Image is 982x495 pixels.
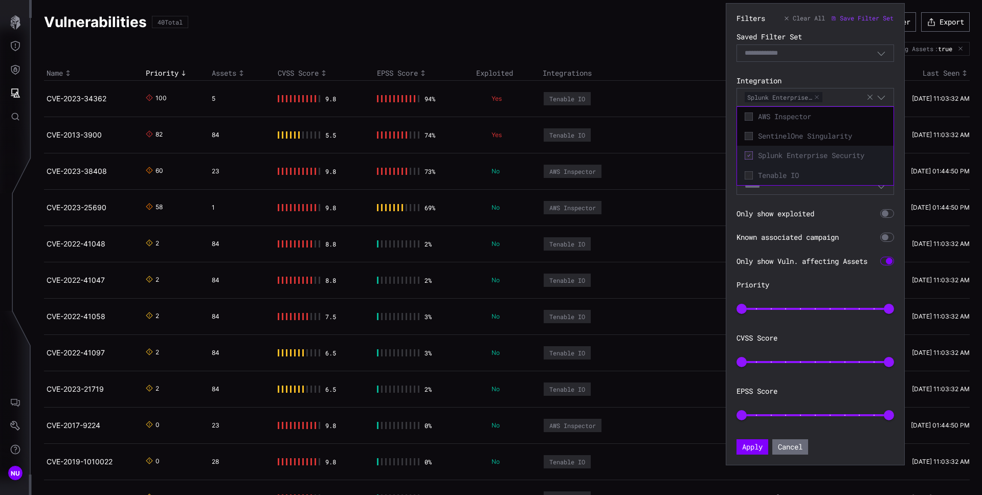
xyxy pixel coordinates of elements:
p: No [492,421,529,430]
a: CVE-2017-9224 [47,421,100,430]
p: No [492,385,529,393]
label: EPSS Score [736,387,894,396]
label: Integration [736,76,894,85]
a: CVE-2023-38408 [47,167,107,175]
div: 6.5 [325,386,337,393]
h1: Vulnerabilities [44,13,147,31]
label: Priority [736,280,894,289]
time: [DATE] 11:03:32 AM [912,349,970,356]
div: 94 % [425,95,436,102]
p: No [492,349,529,357]
div: AWS Inspector [549,204,596,211]
span: Splunk Enterprise Security [745,92,822,102]
div: 2 [155,385,164,394]
a: CVE-2023-25690 [47,203,106,212]
div: Filters [736,14,765,23]
p: No [492,167,529,175]
a: CVE-2022-41097 [47,348,105,357]
time: [DATE] 11:03:32 AM [912,95,970,102]
div: Toggle sort direction [377,69,471,78]
div: 0 % [425,422,436,429]
div: 69 % [425,204,436,211]
section: Only show Vuln. affecting Assets [736,257,894,266]
p: No [492,458,529,466]
div: 40 Total [158,19,183,25]
label: CVSS Score [736,333,894,343]
div: 2 [155,348,164,357]
button: Export [921,12,970,32]
button: Clear selection [866,93,874,102]
div: Toggle sort direction [146,69,207,78]
div: Toggle sort direction [47,69,141,78]
div: 9.8 [325,422,337,429]
div: 2 [155,276,164,285]
div: 84 [212,312,265,321]
div: 7.5 [325,313,337,320]
div: Tenable IO [549,313,585,320]
div: 84 [212,385,265,393]
div: AWS Inspector [549,168,596,175]
span: AWS Inspector [758,112,886,121]
div: 9.8 [325,95,337,102]
div: 3 % [425,313,436,320]
a: CVE-2022-41058 [47,312,105,321]
div: 58 [155,203,164,212]
div: 9.8 [325,458,337,465]
div: 84 [212,240,265,248]
div: Tenable IO [549,458,585,465]
button: Save Filter Set [831,14,894,23]
a: CVE-2023-34362 [47,94,106,103]
div: 84 [212,276,265,284]
button: Cancel [772,439,808,455]
div: 2 % [425,240,436,247]
div: 0 [155,457,164,466]
div: Toggle sort direction [278,69,372,78]
time: [DATE] 11:03:32 AM [912,276,970,284]
div: 60 [155,167,164,176]
a: CVE-2019-1010022 [47,457,113,466]
div: 9.8 [325,168,337,175]
th: Exploited [474,66,540,81]
div: AWS Inspector [549,422,596,429]
div: 84 [212,349,265,357]
div: 5.5 [325,131,337,139]
span: NU [11,468,20,479]
time: [DATE] 01:44:50 PM [911,167,970,175]
div: 3 % [425,349,436,356]
time: [DATE] 11:03:32 AM [912,240,970,247]
div: 2 [155,239,164,249]
div: 100 [155,94,164,103]
div: 0 % [425,458,436,465]
div: Tenable IO [549,240,585,247]
a: CVE-2022-41048 [47,239,105,248]
div: Tenable IO [549,95,585,102]
div: 1 [212,204,265,212]
section: Only show exploited [736,209,894,218]
div: 2 [155,312,164,321]
span: true [938,45,952,52]
time: [DATE] 01:44:50 PM [911,204,970,211]
time: [DATE] 11:03:32 AM [912,312,970,320]
span: Tenable IO [758,171,886,180]
div: 8.8 [325,277,337,284]
button: Apply [736,439,768,455]
button: Clear All [784,14,825,23]
div: 84 [212,131,265,139]
span: Splunk Enterprise Security [758,151,886,160]
button: Toggle options menu [877,182,886,191]
div: 9.8 [325,204,337,211]
p: No [492,204,529,212]
div: Toggle sort direction [873,69,970,78]
div: Toggle sort direction [212,69,273,78]
div: 23 [212,167,265,175]
p: No [492,240,529,248]
label: Saved Filter Set [736,32,894,41]
p: No [492,312,529,321]
a: CVE-2013-3900 [47,130,102,139]
time: [DATE] 11:03:32 AM [912,385,970,393]
span: SentinelOne Singularity [758,131,886,141]
div: 8.8 [325,240,337,247]
p: No [492,276,529,284]
section: Known associated campaign [736,233,894,242]
time: [DATE] 01:44:50 PM [911,421,970,429]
